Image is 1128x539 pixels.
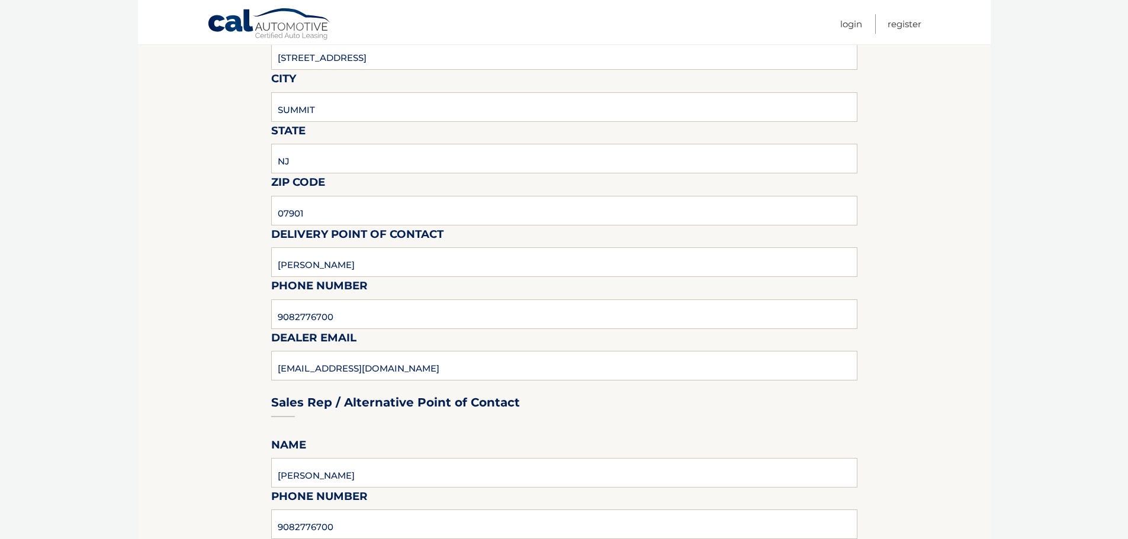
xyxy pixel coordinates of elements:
label: Phone Number [271,277,368,299]
a: Login [840,14,862,34]
label: Zip Code [271,173,325,195]
label: Delivery Point of Contact [271,225,444,247]
a: Register [888,14,921,34]
label: Name [271,436,306,458]
a: Cal Automotive [207,8,332,42]
label: Phone Number [271,488,368,509]
h3: Sales Rep / Alternative Point of Contact [271,395,520,410]
label: State [271,122,306,144]
label: Dealer Email [271,329,356,351]
label: City [271,70,296,92]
